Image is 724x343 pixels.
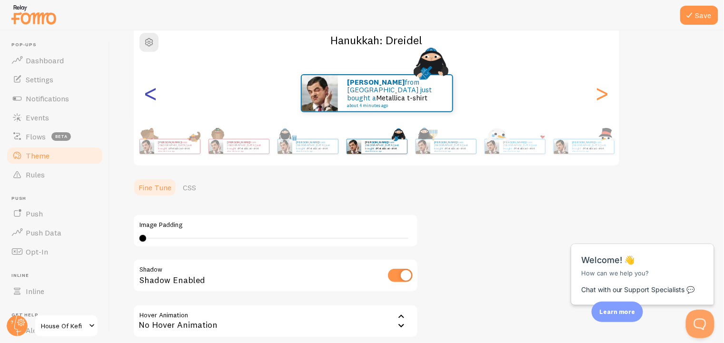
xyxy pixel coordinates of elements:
span: Flows [26,132,46,141]
span: House Of Kefi [41,320,86,332]
span: Notifications [26,94,69,103]
span: Inline [26,286,44,296]
a: Metallica t-shirt [169,147,190,150]
a: Metallica t-shirt [584,147,604,150]
div: No Hover Animation [133,304,418,338]
span: Push [11,196,104,202]
span: Push Data [26,228,61,237]
p: Learn more [599,307,635,316]
span: Push [26,209,43,218]
span: Settings [26,75,53,84]
a: Events [6,108,104,127]
a: Metallica t-shirt [377,93,428,102]
div: Learn more [592,302,643,322]
strong: [PERSON_NAME] [572,140,595,144]
small: about 4 minutes ago [365,150,402,152]
small: about 4 minutes ago [158,150,195,152]
img: Fomo [416,139,430,154]
small: about 4 minutes ago [347,103,440,108]
a: Metallica t-shirt [446,147,466,150]
strong: [PERSON_NAME] [365,140,388,144]
a: Flows beta [6,127,104,146]
a: Rules [6,165,104,184]
iframe: Help Scout Beacon - Open [686,310,714,338]
a: Metallica t-shirt [515,147,535,150]
iframe: Help Scout Beacon - Messages and Notifications [566,220,720,310]
a: Push [6,204,104,223]
small: about 4 minutes ago [434,150,471,152]
img: Fomo [278,139,292,154]
img: Fomo [302,75,338,111]
p: from [GEOGRAPHIC_DATA] just bought a [572,140,610,152]
a: Theme [6,146,104,165]
p: from [GEOGRAPHIC_DATA] just bought a [347,78,443,108]
small: about 4 minutes ago [227,150,264,152]
a: Metallica t-shirt [238,147,259,150]
span: beta [51,132,71,141]
img: Fomo [485,139,499,154]
a: Notifications [6,89,104,108]
span: Theme [26,151,50,160]
a: Settings [6,70,104,89]
a: CSS [177,178,202,197]
span: Get Help [11,312,104,318]
p: from [GEOGRAPHIC_DATA] just bought a [365,140,403,152]
a: Metallica t-shirt [307,147,328,150]
strong: [PERSON_NAME] [347,78,405,87]
strong: [PERSON_NAME] [434,140,457,144]
div: Shadow Enabled [133,259,418,294]
strong: [PERSON_NAME] [503,140,526,144]
div: Next slide [596,59,608,127]
span: Dashboard [26,56,64,65]
strong: [PERSON_NAME] [296,140,319,144]
strong: [PERSON_NAME] [158,140,181,144]
span: Rules [26,170,45,179]
strong: [PERSON_NAME] [227,140,250,144]
img: Fomo [208,139,223,154]
small: about 4 minutes ago [296,150,333,152]
label: Image Padding [139,221,412,229]
span: Inline [11,273,104,279]
p: from [GEOGRAPHIC_DATA] just bought a [434,140,472,152]
a: Metallica t-shirt [377,147,397,150]
a: Inline [6,282,104,301]
a: Fine Tune [133,178,177,197]
h2: Hanukkah: Dreidel [134,33,619,48]
img: Fomo [139,139,154,154]
span: Opt-In [26,247,48,256]
span: Events [26,113,49,122]
p: from [GEOGRAPHIC_DATA] just bought a [503,140,541,152]
a: House Of Kefi [34,314,99,337]
p: from [GEOGRAPHIC_DATA] just bought a [158,140,196,152]
p: from [GEOGRAPHIC_DATA] just bought a [227,140,265,152]
span: Pop-ups [11,42,104,48]
a: Dashboard [6,51,104,70]
div: Previous slide [145,59,157,127]
small: about 4 minutes ago [503,150,540,152]
p: from [GEOGRAPHIC_DATA] just bought a [296,140,334,152]
img: Fomo [347,139,361,154]
a: Opt-In [6,242,104,261]
img: Fomo [554,139,568,154]
a: Push Data [6,223,104,242]
small: about 4 minutes ago [572,150,609,152]
img: fomo-relay-logo-orange.svg [10,2,58,27]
